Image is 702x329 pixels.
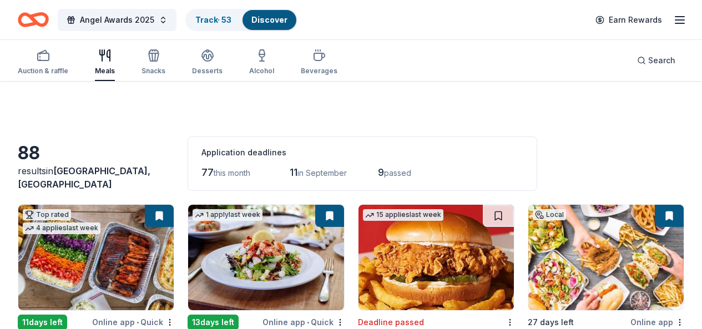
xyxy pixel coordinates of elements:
[188,205,344,310] img: Image for Cameron Mitchell Restaurants
[301,67,337,75] div: Beverages
[249,44,274,81] button: Alcohol
[193,209,262,221] div: 1 apply last week
[533,209,566,220] div: Local
[214,168,250,178] span: this month
[95,67,115,75] div: Meals
[18,67,68,75] div: Auction & raffle
[251,15,287,24] a: Discover
[18,165,150,190] span: [GEOGRAPHIC_DATA], [GEOGRAPHIC_DATA]
[142,67,165,75] div: Snacks
[58,9,176,31] button: Angel Awards 2025
[192,44,223,81] button: Desserts
[185,9,297,31] button: Track· 53Discover
[358,205,514,310] img: Image for KBP Foods
[363,209,443,221] div: 15 applies last week
[18,165,150,190] span: in
[192,67,223,75] div: Desserts
[92,315,174,329] div: Online app Quick
[201,166,214,178] span: 77
[195,15,231,24] a: Track· 53
[384,168,411,178] span: passed
[142,44,165,81] button: Snacks
[378,166,384,178] span: 9
[307,318,309,327] span: •
[358,316,424,329] div: Deadline passed
[23,209,71,220] div: Top rated
[628,49,684,72] button: Search
[589,10,669,30] a: Earn Rewards
[297,168,347,178] span: in September
[18,142,174,164] div: 88
[18,7,49,33] a: Home
[18,205,174,310] img: Image for STONEFIRE Grill
[290,166,297,178] span: 11
[528,205,684,310] img: Image for Starbird Chicken
[249,67,274,75] div: Alcohol
[528,316,574,329] div: 27 days left
[80,13,154,27] span: Angel Awards 2025
[18,164,174,191] div: results
[23,222,100,234] div: 4 applies last week
[95,44,115,81] button: Meals
[137,318,139,327] span: •
[301,44,337,81] button: Beverages
[262,315,345,329] div: Online app Quick
[201,146,523,159] div: Application deadlines
[18,44,68,81] button: Auction & raffle
[630,315,684,329] div: Online app
[648,54,675,67] span: Search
